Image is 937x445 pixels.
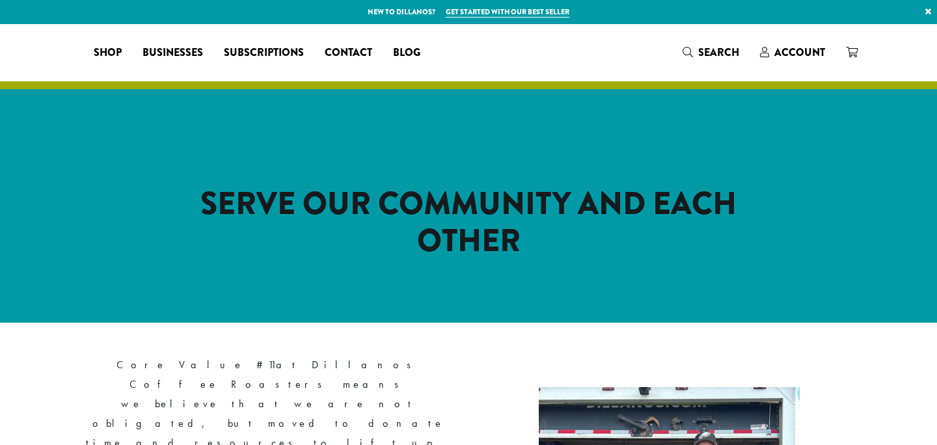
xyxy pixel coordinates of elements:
[774,45,825,60] span: Account
[446,7,569,18] a: Get started with our best seller
[325,45,372,61] span: Contact
[191,185,747,260] h1: Serve our community and each other
[224,45,304,61] span: Subscriptions
[94,45,122,61] span: Shop
[393,45,420,61] span: Blog
[83,42,132,63] a: Shop
[672,42,750,63] a: Search
[698,45,739,60] span: Search
[116,358,276,371] a: Core Value #11
[143,45,203,61] span: Businesses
